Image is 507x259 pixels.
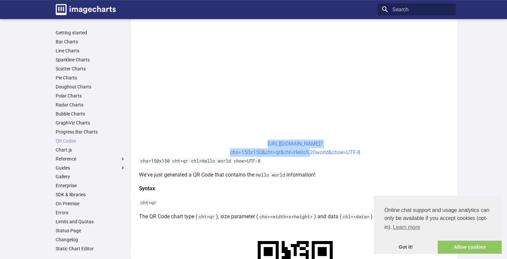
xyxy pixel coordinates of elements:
[384,206,491,232] span: Online chat support and usage analytics can only be available if you accept cookies (opt-in).
[56,129,126,135] a: Progress Bar Charts
[56,237,126,243] a: Changelog
[56,57,126,63] a: Sparkline Charts
[378,3,456,15] input: Search
[374,196,502,254] div: cookieconsent
[56,246,126,252] a: Static Chart Editor
[230,141,360,156] a: [URL][DOMAIN_NAME]?chs=150x150&cht=qr&chl=Hello%20world&choe=UTF-8
[258,214,314,220] code: chs=<width>x<height>
[56,156,126,162] label: Reference
[438,241,502,254] a: allow cookies
[56,66,126,72] a: Scatter Charts
[56,219,126,225] a: Limits and Quotas
[374,241,438,254] a: dismiss cookie message
[139,158,262,164] code: chs=150x150 cht=qr chl=Hello world choe=UTF-8
[56,120,126,126] a: GraphViz Charts
[254,172,286,178] code: Hello world
[197,214,216,220] code: cht=qr
[139,184,452,193] h4: Syntax
[56,4,116,15] img: logo
[56,165,126,171] label: Guides
[56,183,126,189] a: Enterprise
[56,84,126,90] a: Doughnut Charts
[56,201,126,207] a: On Premise
[56,147,126,153] a: Chart.js
[56,192,126,198] a: SDK & libraries
[139,200,158,206] code: cht=qr
[56,39,126,45] a: Bar Charts
[56,228,126,234] a: Status Page
[53,1,118,18] a: Image-Charts documentation
[56,93,126,99] a: Polar Charts
[56,138,126,144] a: QR Codes
[56,111,126,117] a: Bubble Charts
[341,214,371,220] code: chl=<data>
[56,48,126,54] a: Line Charts
[56,75,126,81] a: Pie Charts
[139,171,452,179] p: We've just generated a QR Code that contains the information!
[56,174,126,180] a: Gallery
[56,102,126,108] a: Radar Charts
[139,212,452,221] p: The QR Code chart type ( ), size parameter ( ) and data ( ) are all required parameters.
[56,210,126,216] a: Errors
[56,30,126,36] a: Getting started
[392,222,421,232] a: learn more about cookies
